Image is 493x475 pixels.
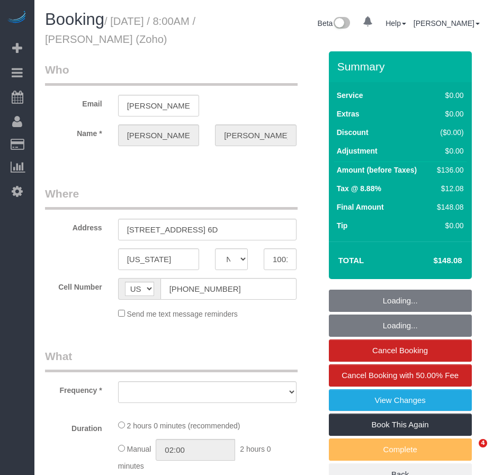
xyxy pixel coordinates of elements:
span: Manual [127,445,151,453]
h3: Summary [337,60,467,73]
div: $0.00 [433,109,463,119]
a: [PERSON_NAME] [414,19,480,28]
div: $0.00 [433,220,463,231]
label: Service [337,90,363,101]
strong: Total [338,256,364,265]
label: Frequency * [37,381,110,396]
div: $0.00 [433,90,463,101]
legend: What [45,348,298,372]
label: Tax @ 8.88% [337,183,381,194]
a: Book This Again [329,414,472,436]
label: Duration [37,419,110,434]
label: Discount [337,127,369,138]
label: Tip [337,220,348,231]
span: Booking [45,10,104,29]
div: $148.08 [433,202,463,212]
input: Last Name [215,124,297,146]
input: Email [118,95,200,116]
label: Extras [337,109,360,119]
input: First Name [118,124,200,146]
span: Send me text message reminders [127,310,238,318]
a: Cancel Booking with 50.00% Fee [329,364,472,387]
a: View Changes [329,389,472,411]
small: / [DATE] / 8:00AM / [PERSON_NAME] (Zoho) [45,15,195,45]
label: Amount (before Taxes) [337,165,417,175]
h4: $148.08 [401,256,462,265]
span: 2 hours 0 minutes (recommended) [127,422,240,430]
label: Cell Number [37,278,110,292]
label: Address [37,219,110,233]
label: Final Amount [337,202,384,212]
a: Beta [318,19,351,28]
input: Zip Code [264,248,297,270]
input: City [118,248,200,270]
img: Automaid Logo [6,11,28,25]
iframe: Intercom live chat [457,439,482,464]
a: Cancel Booking [329,339,472,362]
label: Name * [37,124,110,139]
span: 2 hours 0 minutes [118,445,271,470]
label: Email [37,95,110,109]
span: Cancel Booking with 50.00% Fee [342,371,459,380]
span: 4 [479,439,487,447]
div: $0.00 [433,146,463,156]
div: $136.00 [433,165,463,175]
div: $12.08 [433,183,463,194]
input: Cell Number [160,278,297,300]
legend: Where [45,186,298,210]
label: Adjustment [337,146,378,156]
img: New interface [333,17,350,31]
a: Help [386,19,406,28]
div: ($0.00) [433,127,463,138]
legend: Who [45,62,298,86]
